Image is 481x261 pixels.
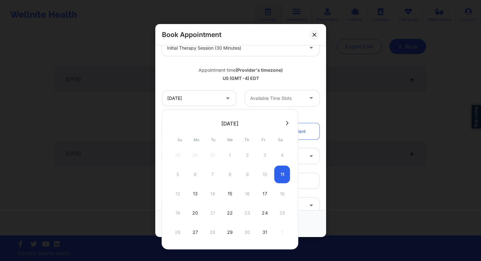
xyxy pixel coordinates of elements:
input: MM/DD/YYYY [162,90,236,106]
div: Wed Oct 22 2025 [222,204,238,222]
abbr: Sunday [177,137,182,142]
div: Fri Oct 31 2025 [257,223,273,241]
div: Fri Oct 17 2025 [257,185,273,203]
div: Appointment time [162,67,319,73]
abbr: Saturday [278,137,283,142]
a: Not Registered Patient [245,123,319,139]
div: Mon Oct 13 2025 [187,185,203,203]
abbr: Wednesday [227,137,233,142]
div: Wed Oct 15 2025 [222,185,238,203]
div: Wed Oct 29 2025 [222,223,238,241]
input: Patient's Email [162,173,319,189]
div: Mon Oct 20 2025 [187,204,203,222]
abbr: Friday [262,137,265,142]
b: (Provider's timezone) [236,67,283,73]
div: [DATE] [221,120,238,127]
div: Mon Oct 27 2025 [187,223,203,241]
abbr: Monday [194,137,199,142]
div: Fri Oct 24 2025 [257,204,273,222]
abbr: Thursday [244,137,249,142]
div: Patient information: [157,113,324,119]
div: US (GMT -4) EDT [162,75,319,82]
h2: Book Appointment [162,30,221,39]
abbr: Tuesday [211,137,215,142]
